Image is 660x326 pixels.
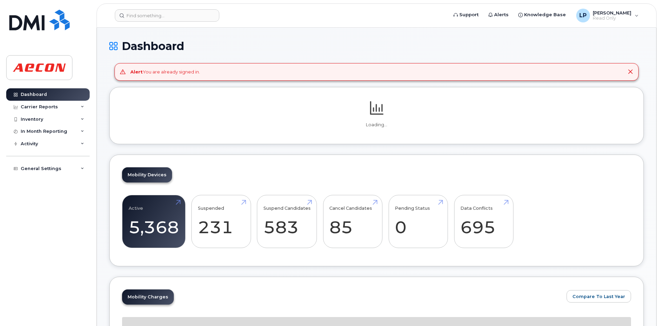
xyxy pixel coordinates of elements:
span: Compare To Last Year [572,293,625,300]
a: Cancel Candidates 85 [329,199,376,244]
a: Suspended 231 [198,199,244,244]
a: Suspend Candidates 583 [263,199,311,244]
a: Mobility Charges [122,289,174,305]
a: Data Conflicts 695 [460,199,507,244]
strong: Alert [130,69,143,75]
button: Compare To Last Year [567,290,631,303]
div: You are already signed in. [130,69,200,75]
a: Active 5,368 [129,199,179,244]
a: Pending Status 0 [395,199,441,244]
h1: Dashboard [109,40,644,52]
p: Loading... [122,122,631,128]
a: Mobility Devices [122,167,172,182]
